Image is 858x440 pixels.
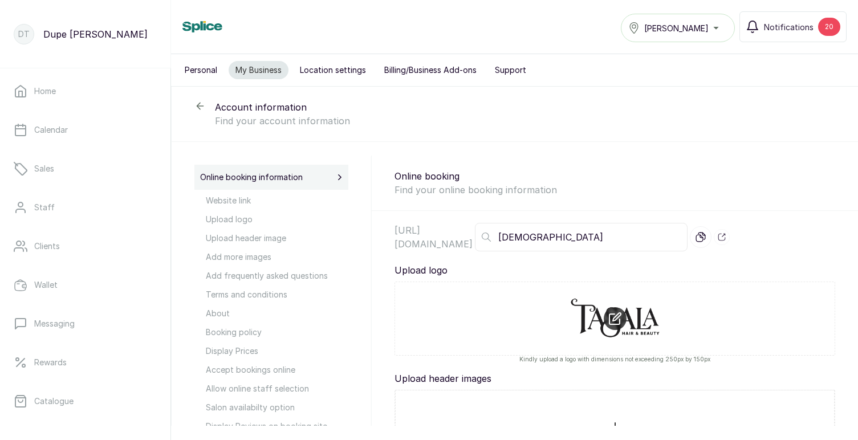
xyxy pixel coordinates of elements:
span: Add more images [206,251,348,263]
a: Catalogue [9,385,161,417]
button: Location settings [293,61,373,79]
p: Home [34,85,56,97]
p: Dupe [PERSON_NAME] [43,27,148,41]
span: Display Reviews on booking site [206,420,348,432]
span: Booking policy [206,326,348,338]
button: My Business [229,61,288,79]
p: Sales [34,163,54,174]
a: Rewards [9,347,161,378]
a: Messaging [9,308,161,340]
p: Find your online booking information [395,183,835,197]
p: Clients [34,241,60,252]
p: Calendar [34,124,68,136]
p: Kindly upload a logo with dimensions not exceeding 250px by 150px [395,356,835,362]
button: Support [488,61,533,79]
a: Home [9,75,161,107]
span: Online booking information [200,172,303,183]
span: Display Prices [206,345,348,357]
p: Online booking [395,169,835,183]
span: Website link [206,194,348,206]
button: Personal [178,61,224,79]
p: Staff [34,202,55,213]
p: Account information [215,100,835,114]
a: Clients [9,230,161,262]
span: Allow online staff selection [206,382,348,394]
p: Upload logo [395,263,835,277]
span: Upload header image [206,232,348,244]
span: Notifications [764,21,814,33]
p: DT [18,28,30,40]
button: [PERSON_NAME] [621,14,735,42]
button: Notifications20 [739,11,847,42]
div: 20 [818,18,840,36]
span: [PERSON_NAME] [644,22,709,34]
a: Wallet [9,269,161,301]
span: Add frequently asked questions [206,270,348,282]
a: Sales [9,153,161,185]
a: Staff [9,192,161,223]
span: Terms and conditions [206,288,348,300]
p: Find your account information [215,114,835,128]
a: Calendar [9,114,161,146]
p: Rewards [34,357,67,368]
button: Billing/Business Add-ons [377,61,483,79]
span: Salon availabilty option [206,401,348,413]
p: Messaging [34,318,75,329]
input: Enter name [475,223,688,251]
p: Upload header images [395,372,835,385]
p: Wallet [34,279,58,291]
span: Accept bookings online [206,364,348,376]
span: Upload logo [206,213,348,225]
span: About [206,307,348,319]
p: Catalogue [34,396,74,407]
p: [URL][DOMAIN_NAME] [395,223,473,251]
